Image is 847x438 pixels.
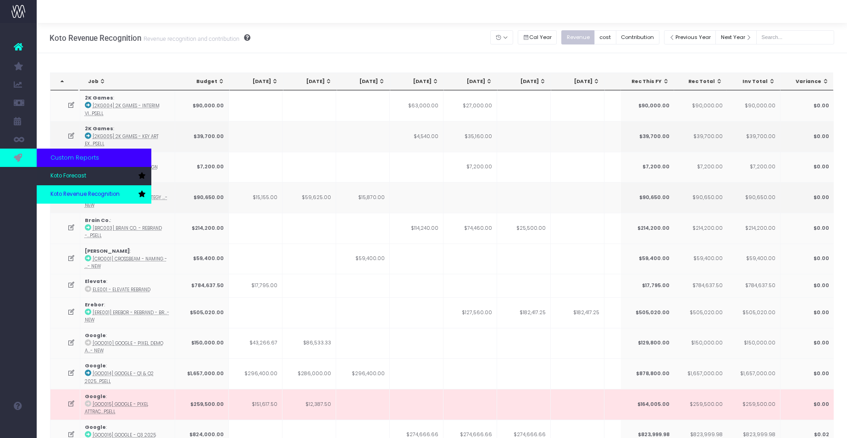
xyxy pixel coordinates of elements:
div: [DATE] [613,78,653,85]
td: $182,417.25 [551,297,604,328]
a: Koto Forecast [37,167,151,185]
th: Budget: activate to sort column ascending [176,73,230,90]
div: [DATE] [452,78,493,85]
td: $259,500.00 [674,389,727,420]
td: $27,000.00 [443,90,497,121]
td: : [80,121,175,152]
abbr: ELE001 - Elevate Rebrand [93,287,150,293]
button: Contribution [616,30,659,44]
td: $7,200.00 [620,152,674,183]
small: Revenue recognition and contribution [141,33,239,43]
td: $17,795.00 [620,274,674,297]
td: $86,533.33 [282,328,336,359]
td: $505,020.00 [674,297,727,328]
td: $259,500.00 [175,389,229,420]
td: $1,657,000.00 [726,358,780,389]
th: Apr 25: activate to sort column ascending [230,73,283,90]
td: $259,500.00 [726,389,780,420]
td: $59,400.00 [674,244,727,274]
td: $0.00 [780,152,834,183]
td: $7,200.00 [443,152,497,183]
td: $0.00 [780,389,834,420]
td: $59,400.00 [336,244,390,274]
td: $59,400.00 [620,244,674,274]
strong: Brain Co. [85,217,110,224]
td: $784,637.50 [726,274,780,297]
th: May 25: activate to sort column ascending [283,73,337,90]
button: Cal Year [518,30,557,44]
strong: Google [85,424,106,431]
td: $7,200.00 [726,152,780,183]
div: Rec Total [682,78,723,85]
div: Variance [788,78,829,85]
button: Previous Year [664,30,716,44]
td: : [80,297,175,328]
td: $1,657,000.00 [674,358,727,389]
td: $784,637.50 [674,274,727,297]
td: : [80,328,175,359]
td: $90,650.00 [674,182,727,213]
th: Aug 25: activate to sort column ascending [444,73,498,90]
td: $7,200.00 [175,152,229,183]
td: $0.00 [780,121,834,152]
td: $127,560.00 [443,297,497,328]
td: $12,387.50 [282,389,336,420]
td: $4,540.00 [390,121,443,152]
td: $35,160.00 [443,121,497,152]
div: Small button group [518,28,562,47]
td: : [80,274,175,297]
div: Budget [184,78,225,85]
a: Koto Revenue Recognition [37,185,151,204]
td: $59,400.00 [175,244,229,274]
th: Rec Total: activate to sort column ascending [674,73,728,90]
td: $90,000.00 [620,90,674,121]
td: : [80,244,175,274]
th: Job: activate to sort column ascending [80,73,177,90]
td: $0.00 [780,297,834,328]
td: $151,617.50 [229,389,282,420]
td: $59,400.00 [726,244,780,274]
th: Rec This FY: activate to sort column ascending [621,73,675,90]
td: $878,800.00 [620,358,674,389]
strong: Google [85,393,106,400]
td: $0.00 [780,244,834,274]
div: Inv Total [735,78,775,85]
td: $150,000.00 [674,328,727,359]
td: $90,650.00 [175,182,229,213]
td: $0.00 [780,274,834,297]
abbr: [CRO001] Crossbeam - Naming - Brand - New [85,256,167,269]
strong: [PERSON_NAME] [85,248,130,255]
button: cost [594,30,616,44]
td: $182,417.25 [497,297,551,328]
strong: Google [85,362,106,369]
abbr: [GOO015] Google - Pixel Attract Loops (H2-25) - Brand - Upsell [85,401,149,415]
td: $39,700.00 [726,121,780,152]
td: $129,800.00 [620,328,674,359]
td: $784,637.50 [175,274,229,297]
td: $505,020.00 [175,297,229,328]
td: $296,400.00 [336,358,390,389]
td: : [80,213,175,244]
td: $0.00 [780,90,834,121]
td: $25,500.00 [497,213,551,244]
td: $0.00 [780,358,834,389]
th: Oct 25: activate to sort column ascending [551,73,605,90]
div: Rec This FY [629,78,670,85]
strong: Erebor [85,301,104,308]
td: $59,625.00 [282,182,336,213]
abbr: [2KG005] 2K Games - Key Art Explore - Brand - Upsell [85,133,159,147]
td: $15,155.00 [229,182,282,213]
th: Variance: activate to sort column ascending [780,73,834,90]
td: $17,795.00 [229,274,282,297]
td: $150,000.00 [175,328,229,359]
td: $63,000.00 [390,90,443,121]
abbr: [ERE001] Erebor - Rebrand - Brand - New [85,310,169,323]
strong: Google [85,332,106,339]
abbr: [GOO014] Google - Q1 & Q2 2025 Gemini Design Retainer - Brand - Upsell [85,371,154,384]
td: $90,000.00 [175,90,229,121]
td: $0.00 [780,213,834,244]
td: $114,240.00 [390,213,443,244]
th: : activate to sort column descending [50,73,78,90]
td: : [80,358,175,389]
td: $214,200.00 [726,213,780,244]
